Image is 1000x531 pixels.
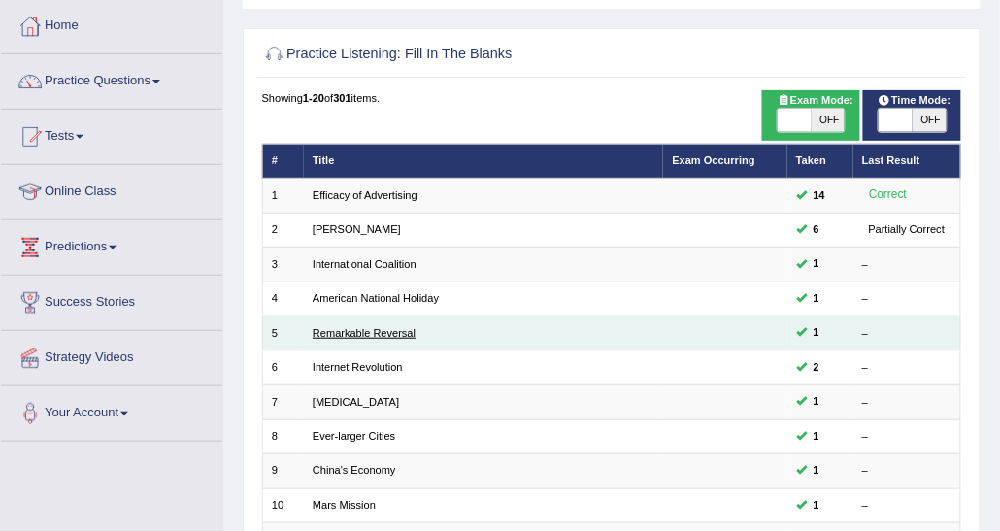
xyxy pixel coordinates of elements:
[313,189,417,201] a: Efficacy of Advertising
[862,257,951,273] div: –
[787,144,853,178] th: Taken
[313,327,416,339] a: Remarkable Reversal
[262,454,304,488] td: 9
[262,350,304,384] td: 6
[262,213,304,247] td: 2
[313,430,395,442] a: Ever-larger Cities
[862,185,914,205] div: Correct
[762,90,860,141] div: Show exams occurring in exams
[1,165,222,214] a: Online Class
[313,396,399,408] a: [MEDICAL_DATA]
[853,144,961,178] th: Last Result
[313,499,376,511] a: Mars Mission
[771,92,860,110] span: Exam Mode:
[807,428,825,446] span: You can still take this question
[1,220,222,269] a: Predictions
[262,282,304,315] td: 4
[807,324,825,342] span: You can still take this question
[303,92,324,104] b: 1-20
[807,255,825,273] span: You can still take this question
[1,276,222,324] a: Success Stories
[673,154,755,166] a: Exam Occurring
[262,179,304,213] td: 1
[1,331,222,380] a: Strategy Videos
[862,221,951,239] div: Partially Correct
[862,463,951,479] div: –
[812,109,846,132] span: OFF
[333,92,350,104] b: 301
[262,43,696,68] h2: Practice Listening: Fill In The Blanks
[862,395,951,411] div: –
[807,221,825,239] span: You can still take this question
[313,258,417,270] a: International Coalition
[862,360,951,376] div: –
[807,497,825,514] span: You can still take this question
[807,187,832,205] span: You can still take this question
[807,393,825,411] span: You can still take this question
[262,144,304,178] th: #
[262,419,304,453] td: 8
[862,498,951,514] div: –
[262,90,962,106] div: Showing of items.
[313,361,403,373] a: Internet Revolution
[313,223,401,235] a: [PERSON_NAME]
[862,429,951,445] div: –
[313,464,396,476] a: China's Economy
[913,109,947,132] span: OFF
[262,248,304,282] td: 3
[262,385,304,419] td: 7
[313,292,439,304] a: American National Holiday
[1,110,222,158] a: Tests
[807,290,825,308] span: You can still take this question
[872,92,957,110] span: Time Mode:
[807,462,825,480] span: You can still take this question
[1,54,222,103] a: Practice Questions
[862,291,951,307] div: –
[262,316,304,350] td: 5
[807,359,825,377] span: You can still take this question
[862,326,951,342] div: –
[262,488,304,522] td: 10
[1,386,222,435] a: Your Account
[304,144,664,178] th: Title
